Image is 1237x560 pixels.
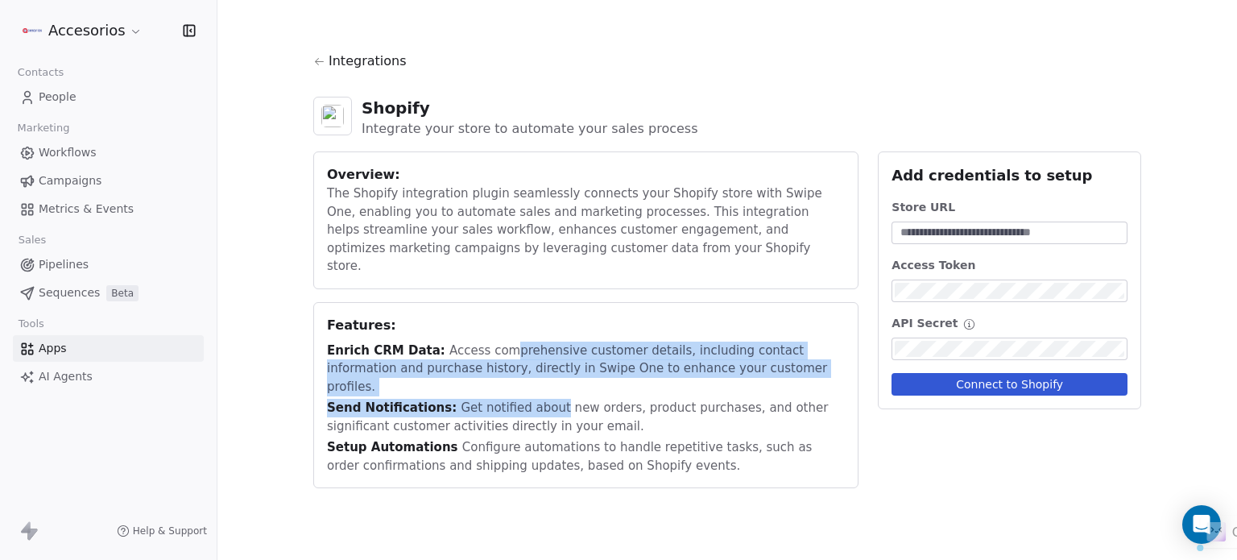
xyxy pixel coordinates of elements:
[26,42,39,55] img: website_grey.svg
[61,95,144,106] div: Domain Overview
[10,116,77,140] span: Marketing
[10,60,71,85] span: Contacts
[329,52,407,71] span: Integrations
[39,144,97,161] span: Workflows
[327,185,845,276] div: The Shopify integration plugin seamlessly connects your Shopify store with Swipe One, enabling yo...
[45,26,79,39] div: v 4.0.25
[19,17,146,44] button: Accesorios
[160,93,173,106] img: tab_keywords_by_traffic_grey.svg
[133,525,207,537] span: Help & Support
[362,119,697,139] div: Integrate your store to automate your sales process
[39,201,134,218] span: Metrics & Events
[892,165,1127,186] div: Add credentials to setup
[178,95,271,106] div: Keywords by Traffic
[327,438,845,475] div: Configure automations to handle repetitive tasks, such as order confirmations and shipping update...
[117,525,207,537] a: Help & Support
[39,284,100,301] span: Sequences
[327,316,845,335] div: Features:
[327,399,845,435] div: Get notified about new orders, product purchases, and other significant customer activities direc...
[327,343,449,358] span: Enrich CRM Data:
[313,52,1141,84] a: Integrations
[13,280,204,306] a: SequencesBeta
[13,335,204,362] a: Apps
[42,42,177,55] div: Domain: [DOMAIN_NAME]
[892,315,1127,331] div: API Secret
[26,26,39,39] img: logo_orange.svg
[13,139,204,166] a: Workflows
[11,228,53,252] span: Sales
[1182,505,1221,544] div: Open Intercom Messenger
[48,20,126,41] span: Accesorios
[13,196,204,222] a: Metrics & Events
[39,89,77,106] span: People
[892,373,1127,396] button: Connect to Shopify
[892,199,1127,215] div: Store URL
[327,400,461,415] span: Send Notifications:
[43,93,56,106] img: tab_domain_overview_orange.svg
[39,368,93,385] span: AI Agents
[13,168,204,194] a: Campaigns
[327,342,845,396] div: Access comprehensive customer details, including contact information and purchase history, direct...
[39,172,101,189] span: Campaigns
[13,363,204,390] a: AI Agents
[23,21,42,40] img: Accesorios-AMZ-Logo.png
[321,105,344,127] img: shopify.svg
[13,84,204,110] a: People
[327,440,462,454] span: Setup Automations
[362,97,697,119] div: Shopify
[106,285,139,301] span: Beta
[11,312,51,336] span: Tools
[327,165,845,185] div: Overview:
[892,257,1127,273] div: Access Token
[39,340,67,357] span: Apps
[13,251,204,278] a: Pipelines
[39,256,89,273] span: Pipelines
